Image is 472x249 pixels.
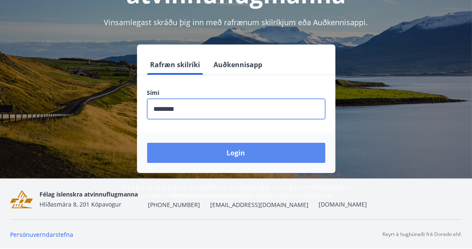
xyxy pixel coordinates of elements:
[147,143,325,163] button: Login
[147,89,325,97] label: Sími
[10,231,73,239] a: Persónuverndarstefna
[40,190,138,198] span: Félag íslenskra atvinnuflugmanna
[148,201,200,209] span: [PHONE_NUMBER]
[210,201,309,209] span: [EMAIL_ADDRESS][DOMAIN_NAME]
[40,200,121,208] span: Hlíðasmára 8, 201 Kópavogur
[147,55,204,75] button: Rafræn skilríki
[211,55,266,75] button: Auðkennisapp
[382,231,462,238] p: Keyrt á hugbúnaði frá Dorado ehf.
[122,183,350,199] span: Með því að skrá þig inn samþykkir þú að upplýsingar um þig séu meðhöndlaðar í samræmi við Félag í...
[104,17,368,27] span: Vinsamlegast skráðu þig inn með rafrænum skilríkjum eða Auðkennisappi.
[319,200,367,208] a: [DOMAIN_NAME]
[10,190,33,208] img: FGYwLRsDkrbKU9IF3wjeuKl1ApL8nCcSRU6gK6qq.png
